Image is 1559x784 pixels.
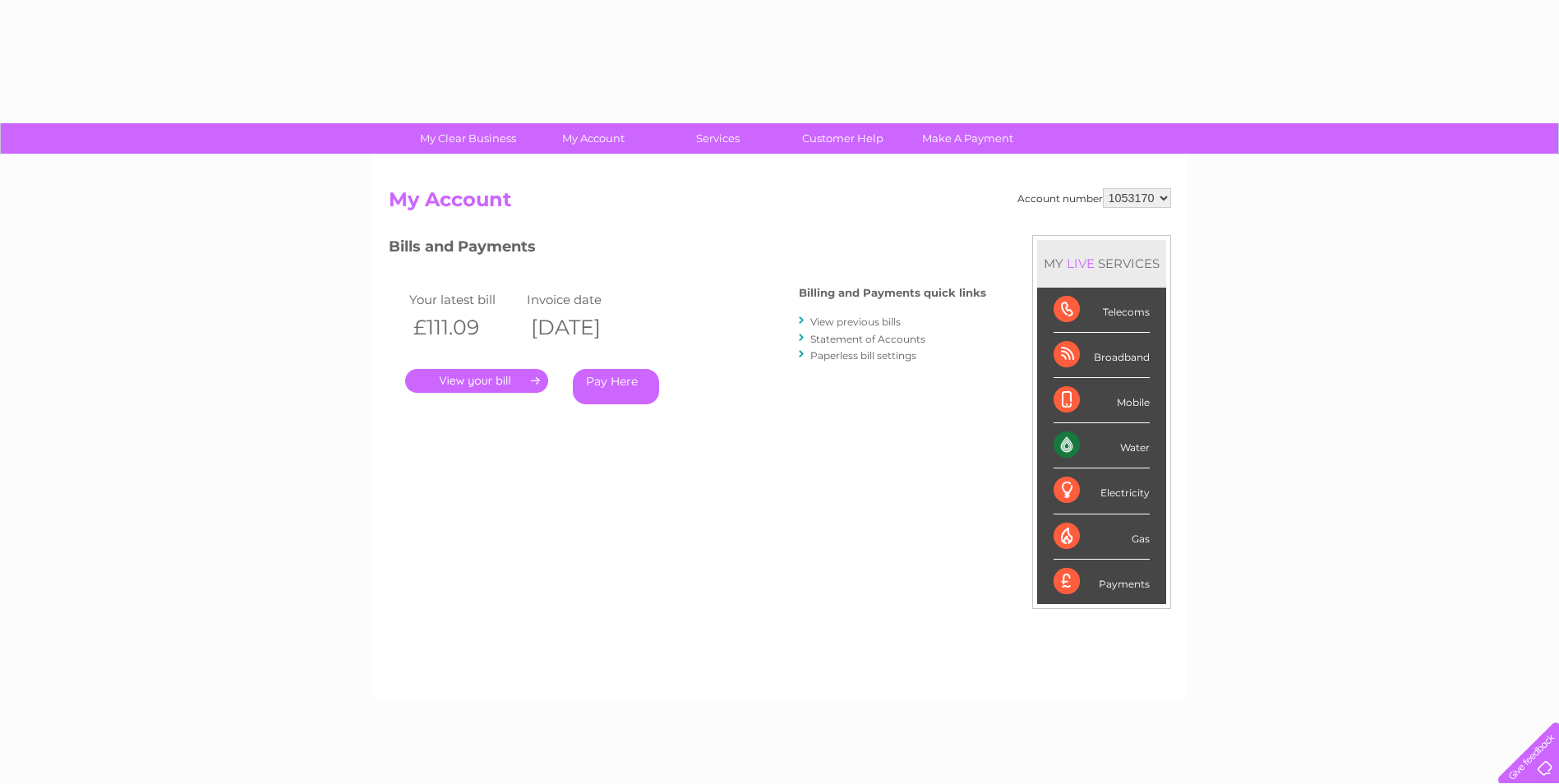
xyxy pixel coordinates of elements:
[900,123,1035,154] a: Make A Payment
[1037,240,1166,287] div: MY SERVICES
[1017,188,1171,208] div: Account number
[810,316,901,328] a: View previous bills
[1054,468,1150,514] div: Electricity
[405,369,548,393] a: .
[775,123,911,154] a: Customer Help
[810,333,925,345] a: Statement of Accounts
[389,235,986,264] h3: Bills and Payments
[1054,288,1150,333] div: Telecoms
[799,287,986,299] h4: Billing and Payments quick links
[405,311,524,344] th: £111.09
[523,311,641,344] th: [DATE]
[1054,423,1150,468] div: Water
[400,123,536,154] a: My Clear Business
[405,288,524,311] td: Your latest bill
[810,349,916,362] a: Paperless bill settings
[389,188,1171,219] h2: My Account
[1054,514,1150,560] div: Gas
[573,369,659,404] a: Pay Here
[525,123,661,154] a: My Account
[1054,378,1150,423] div: Mobile
[1054,560,1150,604] div: Payments
[650,123,786,154] a: Services
[1054,333,1150,378] div: Broadband
[1063,256,1098,271] div: LIVE
[523,288,641,311] td: Invoice date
